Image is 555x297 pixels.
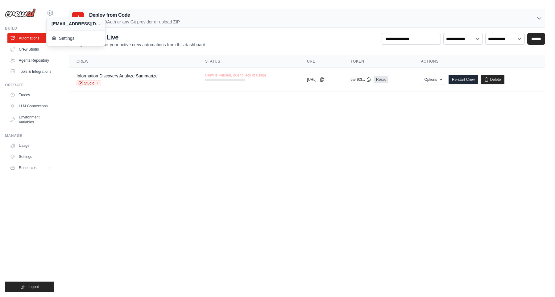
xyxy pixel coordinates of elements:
[198,55,300,68] th: Status
[52,35,100,41] span: Settings
[77,80,101,86] a: Studio
[7,163,54,173] button: Resources
[19,165,36,170] span: Resources
[421,75,446,84] button: Options
[47,32,105,44] a: Settings
[5,282,54,292] button: Logout
[7,152,54,162] a: Settings
[7,67,54,76] a: Tools & Integrations
[69,42,206,48] p: Manage and monitor your active crew automations from this dashboard.
[5,83,54,88] div: Operate
[89,11,180,19] h3: Deploy from Code
[7,44,54,54] a: Crew Studio
[7,33,54,43] a: Automations
[69,33,206,42] h2: Automations Live
[7,101,54,111] a: LLM Connections
[5,8,36,18] img: Logo
[89,19,180,25] p: GitHub OAuth or any Git provider or upload ZIP
[374,76,388,83] a: Reset
[7,90,54,100] a: Traces
[5,133,54,138] div: Manage
[77,73,158,78] a: Information Discovery Analyze Summarize
[343,55,413,68] th: Token
[7,141,54,151] a: Usage
[5,26,54,31] div: Build
[69,55,198,68] th: Crew
[413,55,545,68] th: Actions
[52,21,100,27] div: [EMAIL_ADDRESS][DOMAIN_NAME]
[300,55,343,68] th: URL
[7,112,54,127] a: Environment Variables
[7,56,54,65] a: Agents Repository
[481,75,504,84] a: Delete
[27,284,39,289] span: Logout
[350,77,371,82] button: 6a492f...
[449,75,478,84] a: Re-start Crew
[205,73,266,78] span: Crew is Paused, due to lack of usage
